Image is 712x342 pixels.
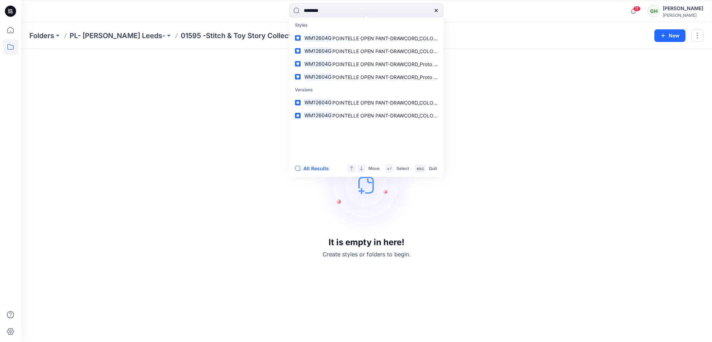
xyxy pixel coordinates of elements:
[291,109,442,122] a: WM12604GPOINTELLE OPEN PANT-DRAWCORD_COLORWAY REV1
[663,4,703,13] div: [PERSON_NAME]
[291,70,442,83] a: WM12604GPOINTELLE OPEN PANT-DRAWCORD_Proto comment applied pattern_COLORWAY
[332,113,460,119] span: POINTELLE OPEN PANT-DRAWCORD_COLORWAY REV1
[303,99,332,107] mark: WM12604G
[332,61,491,67] span: POINTELLE OPEN PANT-DRAWCORD_Proto comment applied pattern
[291,96,442,109] a: WM12604GPOINTELLE OPEN PANT-DRAWCORD_COLORWAY
[329,237,404,247] h3: It is empty in here!
[368,165,380,172] p: Move
[417,165,424,172] p: esc
[291,44,442,57] a: WM12604GPOINTELLE OPEN PANT-DRAWCORD_COLORWAY REV1
[29,31,54,41] a: Folders
[303,60,332,68] mark: WM12604G
[70,31,165,41] a: PL- [PERSON_NAME] Leeds-
[396,165,409,172] p: Select
[633,6,641,12] span: 11
[332,48,460,54] span: POINTELLE OPEN PANT-DRAWCORD_COLORWAY REV1
[291,57,442,70] a: WM12604GPOINTELLE OPEN PANT-DRAWCORD_Proto comment applied pattern
[332,100,447,106] span: POINTELLE OPEN PANT-DRAWCORD_COLORWAY
[181,31,301,41] p: 01595 -Stitch & Toy Story Collection
[303,34,332,42] mark: WM12604G
[332,35,447,41] span: POINTELLE OPEN PANT-DRAWCORD_COLORWAY
[647,5,660,17] div: GH
[291,19,442,32] p: Styles
[429,165,437,172] p: Quit
[291,83,442,96] p: Versions
[303,112,332,120] mark: WM12604G
[295,164,333,173] button: All Results
[314,133,419,237] img: empty-state-image.svg
[303,47,332,55] mark: WM12604G
[332,74,520,80] span: POINTELLE OPEN PANT-DRAWCORD_Proto comment applied pattern_COLORWAY
[663,13,703,18] div: [PERSON_NAME]
[291,31,442,44] a: WM12604GPOINTELLE OPEN PANT-DRAWCORD_COLORWAY
[323,250,410,258] p: Create styles or folders to begin.
[303,73,332,81] mark: WM12604G
[654,29,685,42] button: New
